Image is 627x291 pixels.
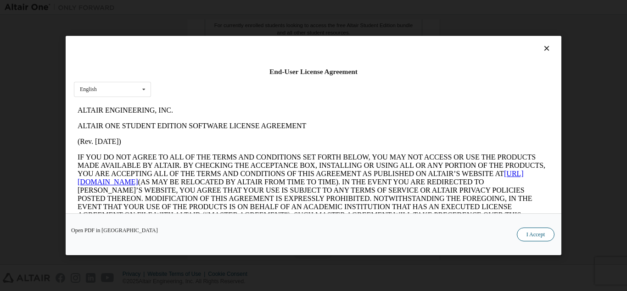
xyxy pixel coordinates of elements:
p: (Rev. [DATE]) [4,35,476,43]
button: I Accept [517,228,554,241]
div: End-User License Agreement [74,67,553,76]
p: ALTAIR ENGINEERING, INC. [4,4,476,12]
p: IF YOU DO NOT AGREE TO ALL OF THE TERMS AND CONDITIONS SET FORTH BELOW, YOU MAY NOT ACCESS OR USE... [4,51,476,125]
div: English [80,86,97,92]
a: Open PDF in [GEOGRAPHIC_DATA] [71,228,158,233]
a: [URL][DOMAIN_NAME] [4,67,450,83]
p: ALTAIR ONE STUDENT EDITION SOFTWARE LICENSE AGREEMENT [4,19,476,28]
